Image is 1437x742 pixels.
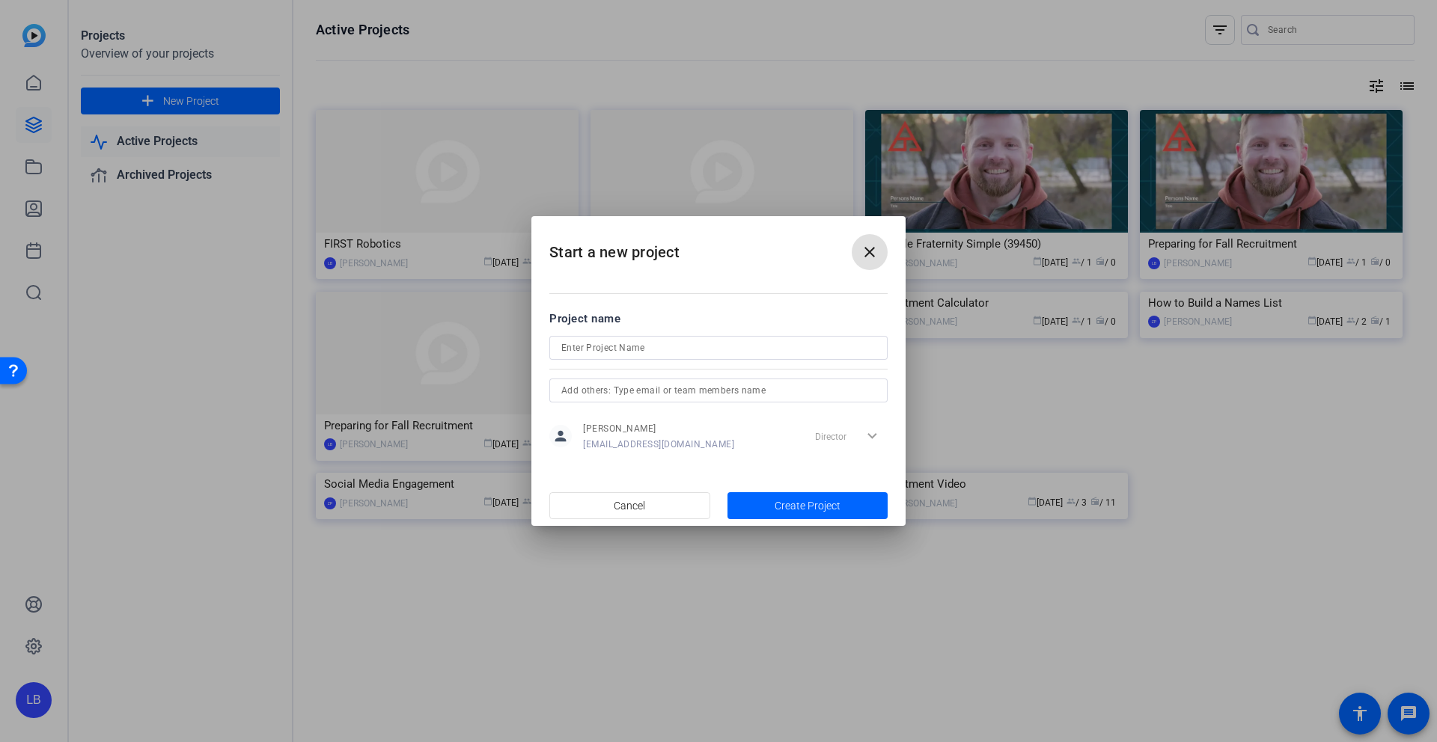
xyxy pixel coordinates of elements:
input: Enter Project Name [561,339,876,357]
h2: Start a new project [531,216,906,277]
button: Cancel [549,492,710,519]
span: [PERSON_NAME] [583,423,734,435]
span: [EMAIL_ADDRESS][DOMAIN_NAME] [583,438,734,450]
mat-icon: person [549,425,572,447]
mat-icon: close [861,243,879,261]
span: Cancel [614,491,645,520]
span: Create Project [775,498,840,514]
button: Create Project [727,492,888,519]
div: Project name [549,310,888,327]
input: Add others: Type email or team members name [561,381,876,399]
